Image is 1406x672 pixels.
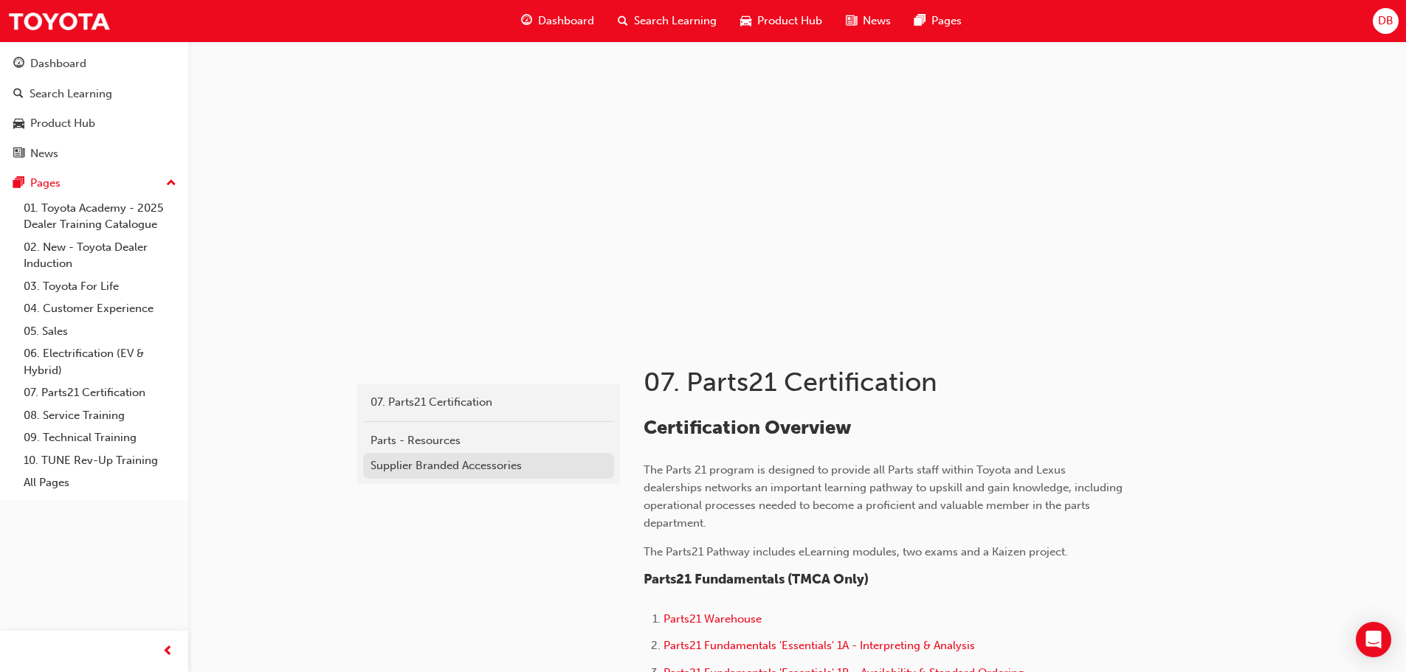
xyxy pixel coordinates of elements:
[846,12,857,30] span: news-icon
[664,639,975,652] a: Parts21 Fundamentals 'Essentials' 1A - Interpreting & Analysis
[903,6,973,36] a: pages-iconPages
[834,6,903,36] a: news-iconNews
[371,394,607,411] div: 07. Parts21 Certification
[18,197,182,236] a: 01. Toyota Academy - 2025 Dealer Training Catalogue
[30,55,86,72] div: Dashboard
[6,170,182,197] button: Pages
[914,12,926,30] span: pages-icon
[18,404,182,427] a: 08. Service Training
[6,80,182,108] a: Search Learning
[644,366,1128,398] h1: 07. Parts21 Certification
[509,6,606,36] a: guage-iconDashboard
[18,426,182,449] a: 09. Technical Training
[644,571,869,587] span: Parts21 Fundamentals (TMCA Only)
[13,88,24,101] span: search-icon
[6,47,182,170] button: DashboardSearch LearningProduct HubNews
[644,545,1068,558] span: The Parts21 Pathway includes eLearning modules, two exams and a Kaizen project.
[13,58,24,71] span: guage-icon
[30,145,58,162] div: News
[521,12,532,30] span: guage-icon
[363,453,614,479] a: Supplier Branded Accessories
[18,381,182,404] a: 07. Parts21 Certification
[30,115,95,132] div: Product Hub
[13,177,24,190] span: pages-icon
[740,12,751,30] span: car-icon
[728,6,834,36] a: car-iconProduct Hub
[6,50,182,77] a: Dashboard
[606,6,728,36] a: search-iconSearch Learning
[363,428,614,454] a: Parts - Resources
[30,86,112,103] div: Search Learning
[1373,8,1399,34] button: DB
[30,175,61,192] div: Pages
[18,275,182,298] a: 03. Toyota For Life
[18,471,182,494] a: All Pages
[644,416,851,439] span: Certification Overview
[1378,13,1393,30] span: DB
[13,148,24,161] span: news-icon
[931,13,962,30] span: Pages
[371,432,607,449] div: Parts - Resources
[18,297,182,320] a: 04. Customer Experience
[634,13,717,30] span: Search Learning
[162,642,173,661] span: prev-icon
[7,4,111,38] img: Trak
[664,612,762,626] a: Parts21 Warehouse
[18,342,182,381] a: 06. Electrification (EV & Hybrid)
[363,389,614,415] a: 07. Parts21 Certification
[1356,622,1391,657] div: Open Intercom Messenger
[618,12,628,30] span: search-icon
[166,174,176,193] span: up-icon
[13,117,24,131] span: car-icon
[863,13,891,30] span: News
[757,13,822,30] span: Product Hub
[644,463,1126,530] span: The Parts 21 program is designed to provide all Parts staff within Toyota and Lexus dealerships n...
[18,320,182,343] a: 05. Sales
[538,13,594,30] span: Dashboard
[6,110,182,137] a: Product Hub
[6,140,182,167] a: News
[18,449,182,472] a: 10. TUNE Rev-Up Training
[18,236,182,275] a: 02. New - Toyota Dealer Induction
[371,457,607,474] div: Supplier Branded Accessories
